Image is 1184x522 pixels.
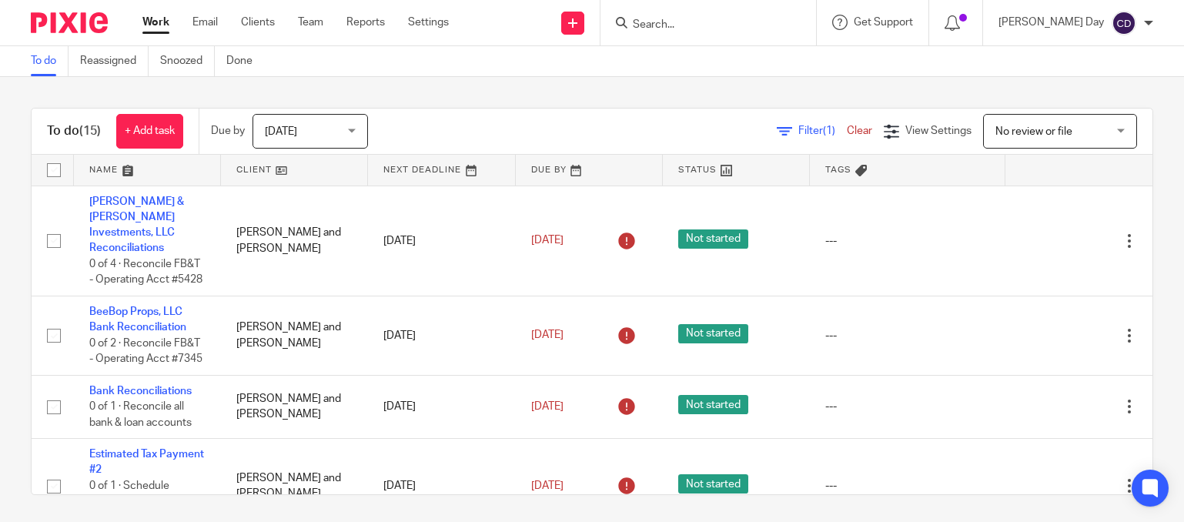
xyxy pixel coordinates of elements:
div: --- [825,328,990,343]
span: Get Support [854,17,913,28]
a: Reports [346,15,385,30]
a: Clear [847,125,872,136]
div: --- [825,399,990,414]
span: [DATE] [265,126,297,137]
a: To do [31,46,69,76]
span: [DATE] [531,401,564,412]
td: [PERSON_NAME] and [PERSON_NAME] [221,296,368,375]
a: Settings [408,15,449,30]
td: [DATE] [368,186,515,296]
p: [PERSON_NAME] Day [998,15,1104,30]
a: Bank Reconciliations [89,386,192,397]
h1: To do [47,123,101,139]
td: [PERSON_NAME] and [PERSON_NAME] [221,186,368,296]
span: 0 of 2 · Reconcile FB&T - Operating Acct #7345 [89,338,202,365]
span: 0 of 1 · Reconcile all bank & loan accounts [89,401,192,428]
a: + Add task [116,114,183,149]
a: Reassigned [80,46,149,76]
span: Not started [678,324,748,343]
a: [PERSON_NAME] & [PERSON_NAME] Investments, LLC Reconciliations [89,196,184,254]
span: [DATE] [531,480,564,491]
a: Clients [241,15,275,30]
div: --- [825,233,990,249]
td: [DATE] [368,375,515,438]
img: svg%3E [1112,11,1136,35]
a: Work [142,15,169,30]
a: Email [192,15,218,30]
span: Filter [798,125,847,136]
span: [DATE] [531,236,564,246]
td: [DATE] [368,296,515,375]
td: [PERSON_NAME] and [PERSON_NAME] [221,375,368,438]
img: Pixie [31,12,108,33]
a: Team [298,15,323,30]
span: [DATE] [531,330,564,341]
span: (1) [823,125,835,136]
span: View Settings [905,125,972,136]
span: 0 of 4 · Reconcile FB&T - Operating Acct #5428 [89,259,202,286]
span: Not started [678,395,748,414]
a: Estimated Tax Payment #2 [89,449,204,475]
span: Tags [825,166,851,174]
span: Not started [678,474,748,494]
div: --- [825,478,990,494]
input: Search [631,18,770,32]
p: Due by [211,123,245,139]
span: (15) [79,125,101,137]
span: Not started [678,229,748,249]
a: Done [226,46,264,76]
a: BeeBop Props, LLC Bank Reconciliation [89,306,186,333]
span: No review or file [995,126,1072,137]
a: Snoozed [160,46,215,76]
